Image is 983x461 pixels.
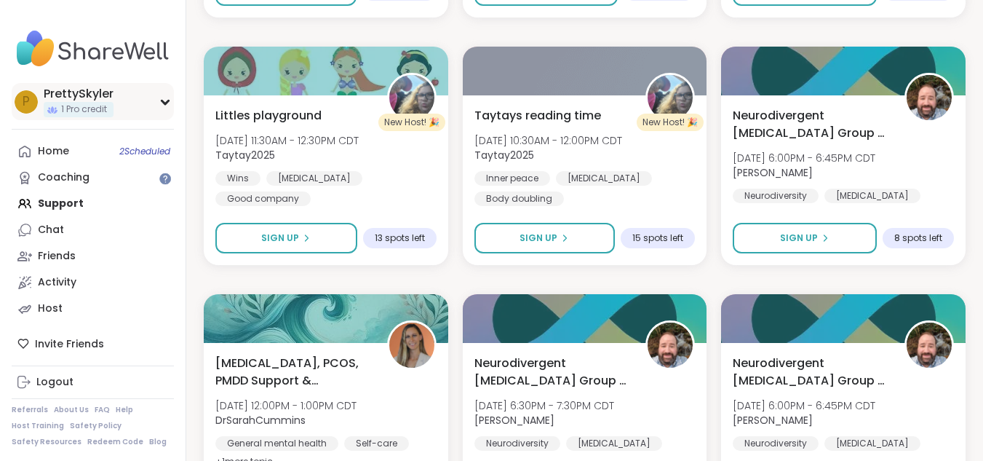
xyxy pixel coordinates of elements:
div: Friends [38,249,76,264]
div: Coaching [38,170,89,185]
b: [PERSON_NAME] [733,413,813,427]
div: Host [38,302,63,316]
div: Neurodiversity [474,436,560,451]
b: [PERSON_NAME] [474,413,554,427]
a: Logout [12,369,174,395]
b: DrSarahCummins [215,413,306,427]
span: Sign Up [520,232,557,245]
div: [MEDICAL_DATA] [266,171,362,186]
div: Good company [215,192,311,206]
span: 8 spots left [894,232,942,244]
span: [DATE] 6:00PM - 6:45PM CDT [733,151,875,165]
div: Activity [38,275,76,290]
a: Safety Resources [12,437,81,447]
a: Coaching [12,165,174,191]
span: [DATE] 6:00PM - 6:45PM CDT [733,398,875,413]
span: Sign Up [261,232,299,245]
b: [PERSON_NAME] [733,165,813,180]
span: Littles playground [215,107,322,125]
a: Redeem Code [87,437,143,447]
span: [DATE] 6:30PM - 7:30PM CDT [474,398,614,413]
div: Body doubling [474,192,564,206]
img: DrSarahCummins [389,323,434,368]
div: Logout [36,375,73,390]
div: Wins [215,171,260,186]
img: ShareWell Nav Logo [12,23,174,74]
a: Friends [12,243,174,269]
div: [MEDICAL_DATA] [556,171,652,186]
a: Home2Scheduled [12,138,174,165]
span: 13 spots left [375,232,425,244]
span: Taytays reading time [474,107,601,125]
img: Brian_L [907,323,952,368]
button: Sign Up [474,223,616,253]
a: Help [116,405,133,415]
a: FAQ [95,405,110,415]
button: Sign Up [215,223,357,253]
div: General mental health [215,436,338,451]
span: Neurodivergent [MEDICAL_DATA] Group - [DATE] [733,107,888,142]
img: Taytay2025 [389,75,434,120]
div: Neurodiversity [733,189,819,203]
span: Sign Up [780,232,818,245]
span: Neurodivergent [MEDICAL_DATA] Group - [DATE] [474,355,630,390]
div: Home [38,144,69,159]
a: Host [12,296,174,322]
a: Referrals [12,405,48,415]
span: [MEDICAL_DATA], PCOS, PMDD Support & Empowerment [215,355,371,390]
div: Self-care [344,436,409,451]
span: P [23,92,30,111]
img: Taytay2025 [648,75,693,120]
span: [DATE] 11:30AM - 12:30PM CDT [215,133,359,148]
div: Invite Friends [12,331,174,357]
span: [DATE] 10:30AM - 12:00PM CDT [474,133,622,148]
div: [MEDICAL_DATA] [824,189,920,203]
span: 2 Scheduled [119,146,170,157]
a: Host Training [12,421,64,431]
div: Neurodiversity [733,436,819,451]
span: 15 spots left [632,232,683,244]
button: Sign Up [733,223,877,253]
b: Taytay2025 [474,148,534,162]
img: Brian_L [907,75,952,120]
span: Neurodivergent [MEDICAL_DATA] Group - [DATE] [733,355,888,390]
a: Blog [149,437,167,447]
a: About Us [54,405,89,415]
div: [MEDICAL_DATA] [566,436,662,451]
img: Brian_L [648,323,693,368]
div: New Host! 🎉 [378,114,445,131]
div: PrettySkyler [44,86,114,102]
span: [DATE] 12:00PM - 1:00PM CDT [215,398,357,413]
iframe: Spotlight [159,173,171,184]
a: Chat [12,217,174,243]
span: 1 Pro credit [61,103,107,116]
div: New Host! 🎉 [637,114,704,131]
div: Chat [38,223,64,237]
a: Safety Policy [70,421,122,431]
div: Inner peace [474,171,550,186]
a: Activity [12,269,174,296]
b: Taytay2025 [215,148,275,162]
div: [MEDICAL_DATA] [824,436,920,451]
